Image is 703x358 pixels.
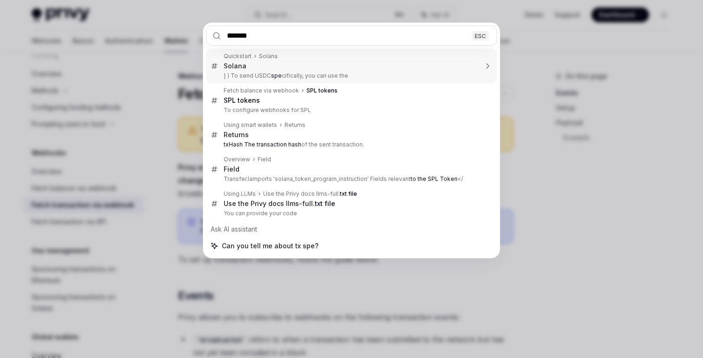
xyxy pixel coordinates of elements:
[224,156,250,163] div: Overview
[224,62,246,70] div: Solana
[224,141,478,148] p: of the sent transaction.
[224,106,478,114] p: To configure webhooks for SPL
[306,87,338,94] b: SPL tokens
[224,190,256,198] div: Using LLMs
[224,87,299,94] div: Fetch balance via webhook
[263,190,357,198] div: Use the Privy docs llms-full.
[222,241,318,251] span: Can you tell me about tx spe?
[224,141,301,148] b: txHash The transaction hash
[224,175,478,183] p: Transfer.lamports 'solana_token_program_instruction' Fields relevant
[224,96,260,104] b: SPL tokens
[224,165,239,173] div: Field
[224,72,478,80] p: } ) To send USDC cifically, you can use the
[224,121,277,129] div: Using smart wallets
[411,175,463,182] mark: </
[259,53,278,60] div: Solana
[224,199,335,208] div: Use the Privy docs llms-full.
[224,131,249,139] div: Returns
[271,72,282,79] b: spe
[258,156,271,163] div: Field
[472,31,489,40] div: ESC
[224,53,252,60] div: Quickstart
[340,190,357,197] b: txt file
[224,210,478,217] p: You can provide your code
[206,221,497,238] div: Ask AI assistant
[411,175,458,182] b: to the SPL Token
[315,199,335,207] b: txt file
[285,121,305,129] div: Returns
